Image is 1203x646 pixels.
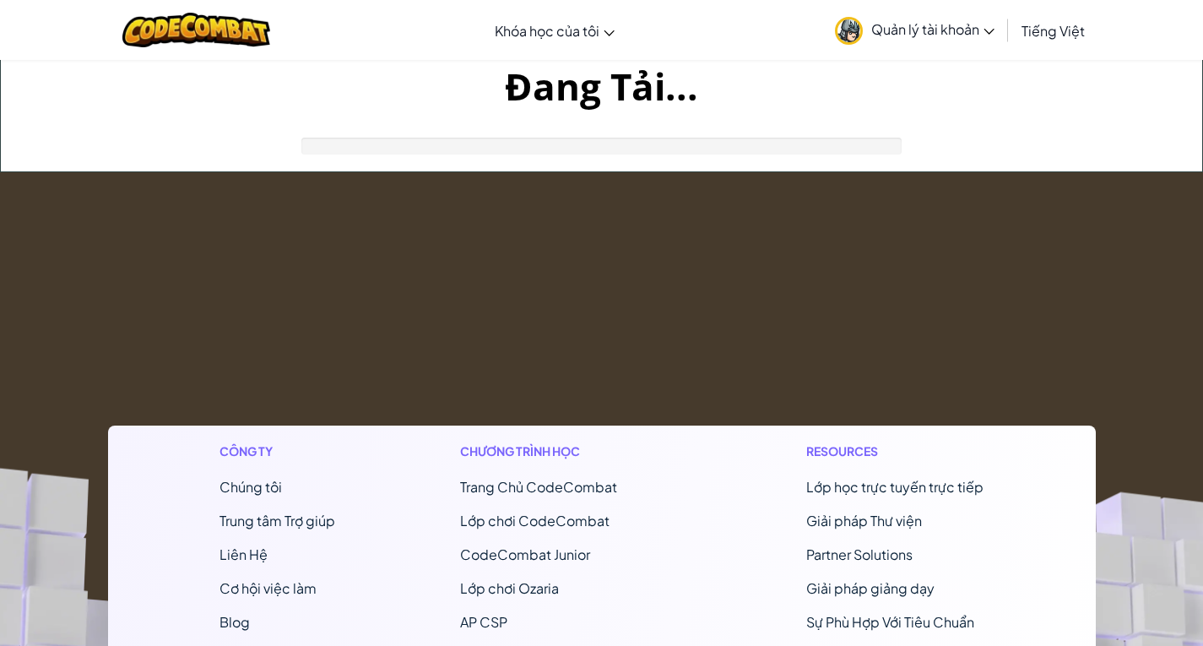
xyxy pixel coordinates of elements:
a: AP CSP [460,613,507,631]
h1: Công ty [219,442,335,460]
img: avatar [835,17,863,45]
h1: Đang Tải... [1,60,1202,112]
a: Trung tâm Trợ giúp [219,512,335,529]
a: Quản lý tài khoản [826,3,1003,57]
a: Giải pháp Thư viện [806,512,922,529]
a: Sự Phù Hợp Với Tiêu Chuẩn [806,613,974,631]
a: Tiếng Việt [1013,8,1093,53]
span: Liên Hệ [219,546,268,563]
a: Khóa học của tôi [486,8,623,53]
a: CodeCombat Junior [460,546,590,563]
span: Tiếng Việt [1021,22,1085,40]
span: Trang Chủ CodeCombat [460,478,617,496]
a: Lớp chơi Ozaria [460,579,559,597]
a: Chúng tôi [219,478,282,496]
a: Giải pháp giảng dạy [806,579,935,597]
span: Khóa học của tôi [495,22,599,40]
a: Partner Solutions [806,546,913,563]
h1: Chương trình học [460,442,682,460]
a: Lớp học trực tuyến trực tiếp [806,478,984,496]
img: CodeCombat logo [122,13,270,47]
a: Cơ hội việc làm [219,579,317,597]
a: Lớp chơi CodeCombat [460,512,610,529]
h1: Resources [806,442,984,460]
a: Blog [219,613,250,631]
span: Quản lý tài khoản [871,20,994,38]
